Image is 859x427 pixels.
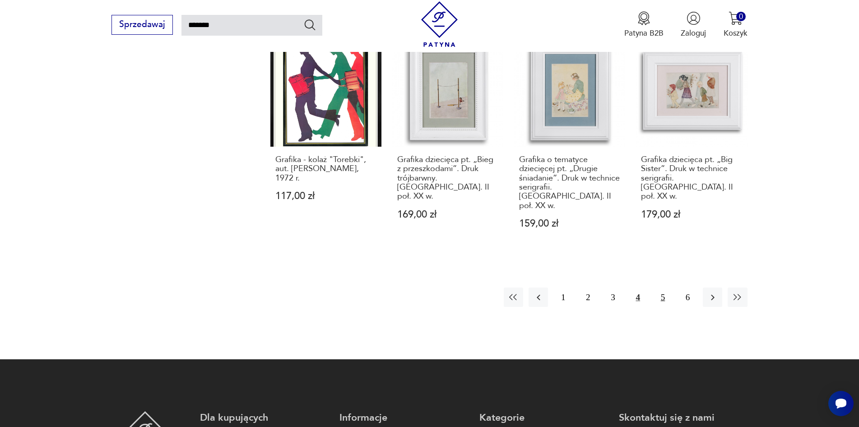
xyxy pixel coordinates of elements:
button: 0Koszyk [724,11,748,38]
button: 5 [653,288,673,307]
p: 179,00 zł [641,210,743,219]
a: Grafika - kolaż "Torebki", aut. Alberto Rizzo, 1972 r.Grafika - kolaż "Torebki", aut. [PERSON_NAM... [270,35,381,250]
button: 3 [604,288,623,307]
h3: Grafika dziecięca pt. „Bieg z przeszkodami”. Druk trójbarwny. [GEOGRAPHIC_DATA]. II poł. XX w. [397,155,499,201]
a: Sprzedawaj [111,22,172,29]
h3: Grafika - kolaż "Torebki", aut. [PERSON_NAME], 1972 r. [275,155,377,183]
p: Skontaktuj się z nami [619,411,748,424]
p: Patyna B2B [624,28,664,38]
img: Ikona koszyka [729,11,743,25]
iframe: Smartsupp widget button [828,391,854,416]
h3: Grafika o tematyce dziecięcej pt. „Drugie śniadanie”. Druk w technice serigrafii. [GEOGRAPHIC_DAT... [519,155,621,210]
p: Koszyk [724,28,748,38]
button: Patyna B2B [624,11,664,38]
img: Ikonka użytkownika [687,11,701,25]
div: 0 [736,12,746,21]
button: Sprzedawaj [111,15,172,35]
button: 4 [628,288,648,307]
p: 169,00 zł [397,210,499,219]
a: Grafika o tematyce dziecięcej pt. „Drugie śniadanie”. Druk w technice serigrafii. Polska. II poł.... [514,35,625,250]
a: Grafika dziecięca pt. „Bieg z przeszkodami”. Druk trójbarwny. Polska. II poł. XX w.Grafika dzieci... [392,35,503,250]
p: Kategorie [479,411,608,424]
button: Szukaj [303,18,316,31]
p: Zaloguj [681,28,706,38]
button: 1 [553,288,573,307]
button: Zaloguj [681,11,706,38]
a: Grafika dziecięca pt. „Big Sister”. Druk w technice serigrafii. Polska. II poł. XX w.Grafika dzie... [636,35,747,250]
a: Ikona medaluPatyna B2B [624,11,664,38]
button: 2 [578,288,598,307]
p: Informacje [339,411,468,424]
p: Dla kupujących [200,411,329,424]
h3: Grafika dziecięca pt. „Big Sister”. Druk w technice serigrafii. [GEOGRAPHIC_DATA]. II poł. XX w. [641,155,743,201]
p: 117,00 zł [275,191,377,201]
p: 159,00 zł [519,219,621,228]
img: Patyna - sklep z meblami i dekoracjami vintage [417,1,462,47]
button: 6 [678,288,697,307]
img: Ikona medalu [637,11,651,25]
